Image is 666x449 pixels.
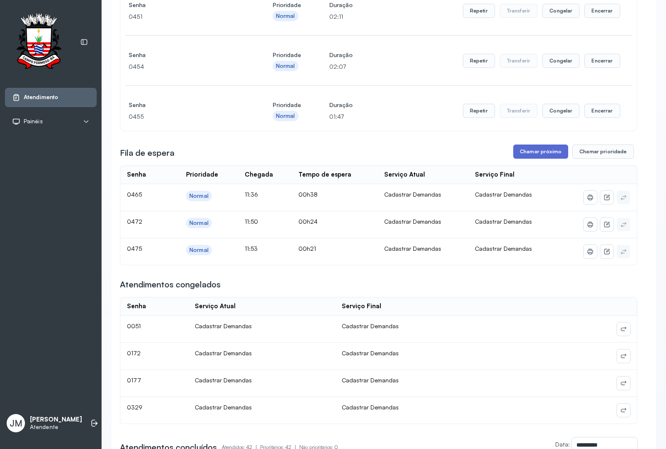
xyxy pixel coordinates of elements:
p: 01:47 [329,111,353,122]
p: 0454 [129,61,244,72]
span: Cadastrar Demandas [342,322,399,329]
div: Normal [189,192,209,200]
button: Congelar [542,4,579,18]
span: 11:50 [245,218,258,225]
div: Tempo de espera [298,171,351,179]
button: Encerrar [584,54,620,68]
span: 0472 [127,218,142,225]
label: Data: [555,441,570,448]
span: Cadastrar Demandas [475,245,532,252]
span: Cadastrar Demandas [342,349,399,357]
h4: Duração [329,49,353,61]
div: Cadastrar Demandas [195,377,328,384]
button: Transferir [500,4,538,18]
div: Normal [276,62,295,70]
div: Chegada [245,171,273,179]
span: 00h21 [298,245,316,252]
button: Chamar próximo [513,145,568,159]
span: Painéis [24,118,43,125]
span: 0465 [127,191,142,198]
div: Senha [127,171,146,179]
h3: Fila de espera [120,147,174,159]
p: [PERSON_NAME] [30,416,82,424]
div: Senha [127,302,146,310]
p: 02:11 [329,11,353,22]
span: 0172 [127,349,141,357]
span: Atendimento [24,94,58,101]
button: Repetir [463,104,495,118]
div: Normal [189,220,209,227]
button: Encerrar [584,4,620,18]
span: 11:36 [245,191,258,198]
p: 02:07 [329,61,353,72]
button: Chamar prioridade [572,145,634,159]
button: Congelar [542,54,579,68]
div: Serviço Final [475,171,514,179]
button: Repetir [463,4,495,18]
button: Transferir [500,104,538,118]
p: 0455 [129,111,244,122]
button: Congelar [542,104,579,118]
span: 0177 [127,377,141,384]
h4: Duração [329,99,353,111]
h4: Prioridade [273,49,301,61]
div: Normal [276,112,295,120]
div: Cadastrar Demandas [195,404,328,411]
p: Atendente [30,424,82,431]
div: Serviço Final [342,302,381,310]
span: 0051 [127,322,141,329]
span: Cadastrar Demandas [475,191,532,198]
span: Cadastrar Demandas [342,377,399,384]
a: Atendimento [12,93,89,102]
div: Cadastrar Demandas [195,322,328,330]
div: Cadastrar Demandas [384,218,462,225]
button: Repetir [463,54,495,68]
h4: Prioridade [273,99,301,111]
div: Normal [189,247,209,254]
div: Cadastrar Demandas [195,349,328,357]
span: 11:53 [245,245,258,252]
span: Cadastrar Demandas [475,218,532,225]
h4: Senha [129,49,244,61]
h3: Atendimentos congelados [120,279,221,290]
img: Logotipo do estabelecimento [9,13,69,71]
span: Cadastrar Demandas [342,404,399,411]
span: 0475 [127,245,142,252]
div: Cadastrar Demandas [384,245,462,252]
div: Normal [276,12,295,20]
div: Cadastrar Demandas [384,191,462,198]
span: 00h38 [298,191,318,198]
button: Transferir [500,54,538,68]
p: 0451 [129,11,244,22]
span: 00h24 [298,218,318,225]
button: Encerrar [584,104,620,118]
h4: Senha [129,99,244,111]
span: 0329 [127,404,142,411]
div: Prioridade [186,171,218,179]
div: Serviço Atual [195,302,236,310]
div: Serviço Atual [384,171,425,179]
